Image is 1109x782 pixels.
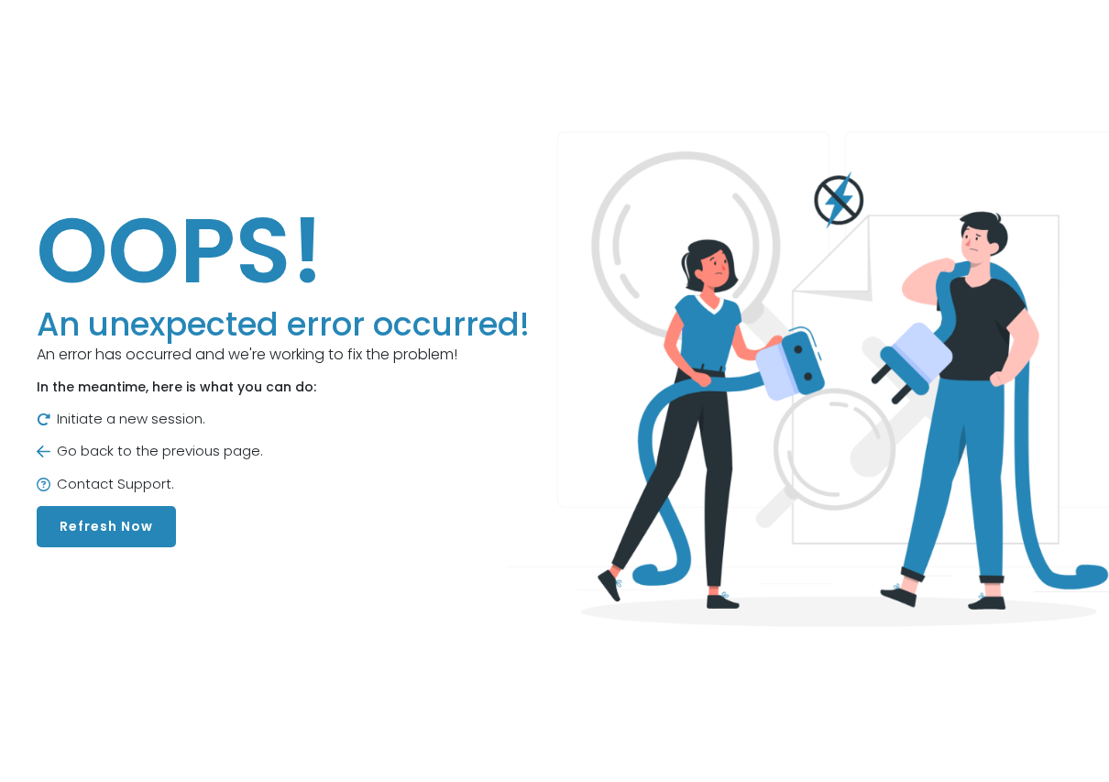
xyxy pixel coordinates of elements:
p: Initiate a new session. [37,409,530,430]
p: An error has occurred and we're working to fix the problem! [37,344,530,366]
h1: OOPS! [37,195,530,305]
h3: An unexpected error occurred! [37,305,530,344]
p: Go back to the previous page. [37,441,530,462]
p: In the meantime, here is what you can do: [37,378,530,397]
p: Contact Support. [37,474,530,495]
button: Refresh Now [37,506,176,547]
